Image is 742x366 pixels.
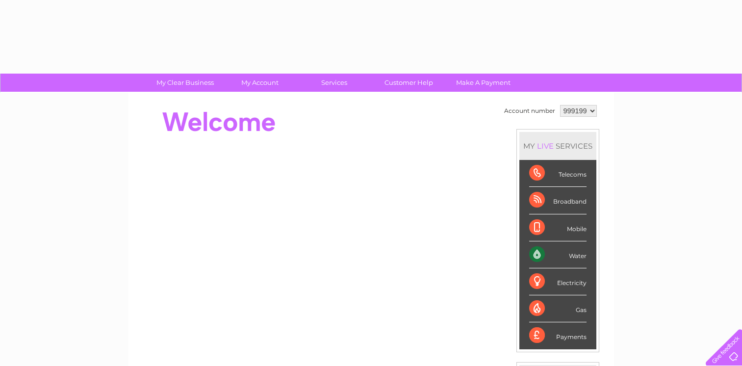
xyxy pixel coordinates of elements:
[535,141,556,151] div: LIVE
[529,187,587,214] div: Broadband
[145,74,226,92] a: My Clear Business
[529,268,587,295] div: Electricity
[529,160,587,187] div: Telecoms
[519,132,596,160] div: MY SERVICES
[368,74,449,92] a: Customer Help
[219,74,300,92] a: My Account
[529,295,587,322] div: Gas
[443,74,524,92] a: Make A Payment
[294,74,375,92] a: Services
[529,214,587,241] div: Mobile
[502,103,558,119] td: Account number
[529,241,587,268] div: Water
[529,322,587,349] div: Payments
